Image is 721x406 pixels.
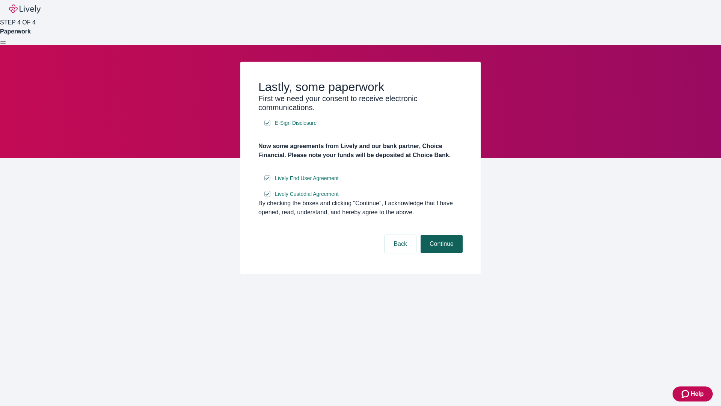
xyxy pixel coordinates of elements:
svg: Zendesk support icon [682,389,691,398]
h3: First we need your consent to receive electronic communications. [258,94,463,112]
h2: Lastly, some paperwork [258,80,463,94]
a: e-sign disclosure document [273,118,318,128]
button: Back [385,235,416,253]
span: Help [691,389,704,398]
span: Lively Custodial Agreement [275,190,339,198]
span: E-Sign Disclosure [275,119,317,127]
h4: Now some agreements from Lively and our bank partner, Choice Financial. Please note your funds wi... [258,142,463,160]
button: Zendesk support iconHelp [673,386,713,401]
button: Continue [421,235,463,253]
a: e-sign disclosure document [273,189,340,199]
div: By checking the boxes and clicking “Continue", I acknowledge that I have opened, read, understand... [258,199,463,217]
a: e-sign disclosure document [273,174,340,183]
img: Lively [9,5,41,14]
span: Lively End User Agreement [275,174,339,182]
